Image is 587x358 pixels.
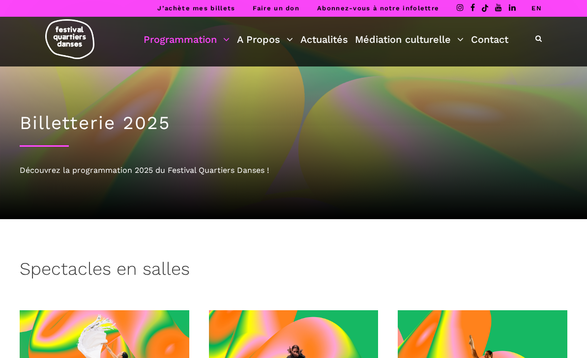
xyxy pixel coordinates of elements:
[300,31,348,48] a: Actualités
[20,164,567,177] div: Découvrez la programmation 2025 du Festival Quartiers Danses !
[253,4,299,12] a: Faire un don
[317,4,439,12] a: Abonnez-vous à notre infolettre
[157,4,235,12] a: J’achète mes billets
[144,31,230,48] a: Programmation
[20,259,190,283] h3: Spectacles en salles
[355,31,464,48] a: Médiation culturelle
[531,4,542,12] a: EN
[45,19,94,59] img: logo-fqd-med
[20,112,567,134] h1: Billetterie 2025
[471,31,508,48] a: Contact
[237,31,293,48] a: A Propos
